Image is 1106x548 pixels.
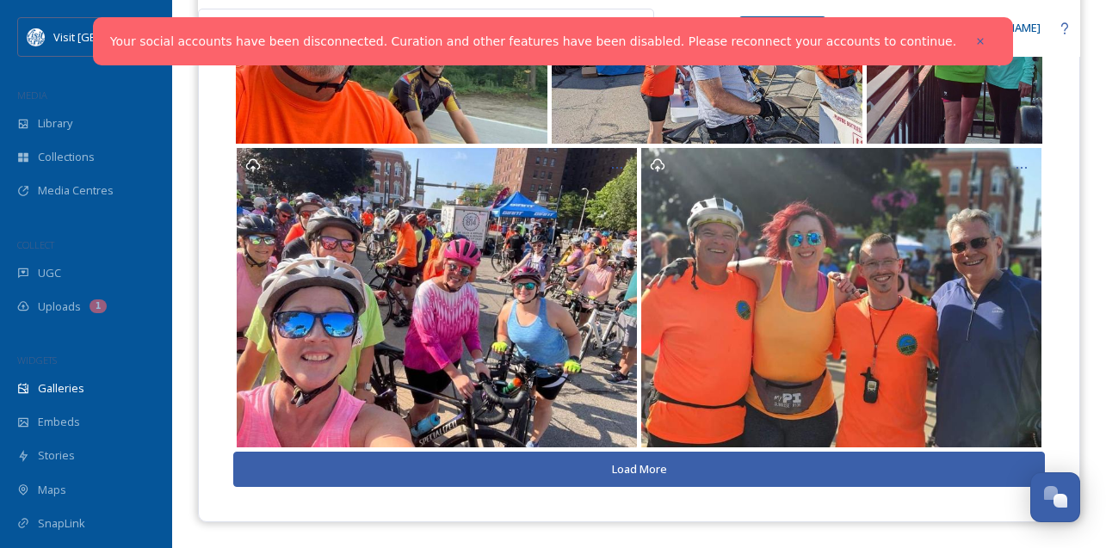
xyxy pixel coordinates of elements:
span: Library [38,115,72,132]
a: [PERSON_NAME] [927,11,1049,45]
span: Maps [38,482,66,498]
span: WIDGETS [17,354,57,366]
span: SnapLink [38,515,85,532]
span: Visit [GEOGRAPHIC_DATA] [53,28,187,45]
span: UGC [38,265,61,281]
span: Galleries [38,380,84,397]
div: 1 [90,299,107,313]
a: What's New [739,16,825,40]
input: Search your library [238,9,513,47]
a: Your social accounts have been disconnected. Curation and other features have been disabled. Plea... [110,33,956,51]
button: Open Chat [1030,472,1080,522]
a: Opens media popup. Media description: fac322e7-7e8c-eb8c-bf2a-7bbff1b289f3.jpg. [235,148,640,447]
span: COLLECT [17,238,54,251]
span: Media Centres [38,182,114,199]
a: Opens media popup. Media description: 08702be4-73e0-bd7e-a6ca-194f29b2e717.jpg. [640,148,1043,447]
img: download%20%281%29.png [28,28,45,46]
span: Uploads [38,299,81,315]
span: Stories [38,447,75,464]
button: Load More [233,452,1045,487]
span: Embeds [38,414,80,430]
span: Collections [38,149,95,165]
a: View all files [544,11,645,45]
span: MEDIA [17,89,47,102]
